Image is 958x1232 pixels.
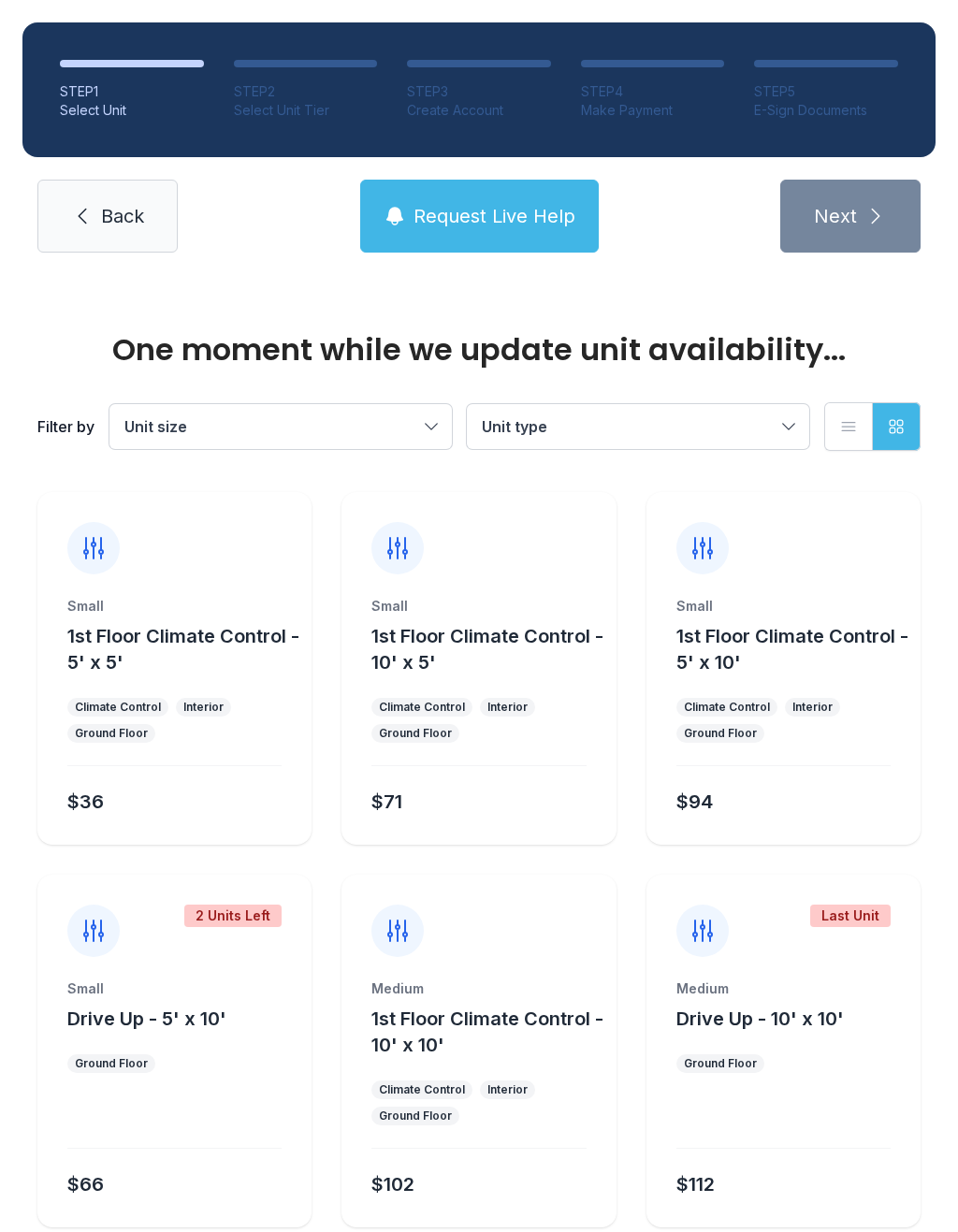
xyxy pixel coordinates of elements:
[67,597,282,616] div: Small
[67,623,304,675] button: 1st Floor Climate Control - 5' x 5'
[67,1006,226,1032] button: Drive Up - 5' x 10'
[379,726,452,741] div: Ground Floor
[371,1007,603,1056] span: 1st Floor Climate Control - 10' x 10'
[67,1007,226,1030] span: Drive Up - 5' x 10'
[67,979,282,998] div: Small
[183,700,224,715] div: Interior
[676,623,913,675] button: 1st Floor Climate Control - 5' x 10'
[75,700,161,715] div: Climate Control
[676,1007,844,1030] span: Drive Up - 10' x 10'
[684,726,757,741] div: Ground Floor
[184,905,282,927] div: 2 Units Left
[109,404,452,449] button: Unit size
[754,101,898,120] div: E-Sign Documents
[124,417,187,436] span: Unit size
[67,789,104,815] div: $36
[37,415,94,438] div: Filter by
[371,979,586,998] div: Medium
[684,1056,757,1071] div: Ground Floor
[407,82,551,101] div: STEP 3
[487,700,528,715] div: Interior
[676,1006,844,1032] button: Drive Up - 10' x 10'
[371,623,608,675] button: 1st Floor Climate Control - 10' x 5'
[676,1171,715,1197] div: $112
[75,726,148,741] div: Ground Floor
[487,1082,528,1097] div: Interior
[371,1171,414,1197] div: $102
[75,1056,148,1071] div: Ground Floor
[754,82,898,101] div: STEP 5
[676,625,908,674] span: 1st Floor Climate Control - 5' x 10'
[67,1171,104,1197] div: $66
[676,979,891,998] div: Medium
[379,700,465,715] div: Climate Control
[407,101,551,120] div: Create Account
[581,101,725,120] div: Make Payment
[60,82,204,101] div: STEP 1
[371,1006,608,1058] button: 1st Floor Climate Control - 10' x 10'
[37,335,921,365] div: One moment while we update unit availability...
[60,101,204,120] div: Select Unit
[814,203,857,229] span: Next
[581,82,725,101] div: STEP 4
[371,597,586,616] div: Small
[67,625,299,674] span: 1st Floor Climate Control - 5' x 5'
[371,625,603,674] span: 1st Floor Climate Control - 10' x 5'
[676,597,891,616] div: Small
[234,82,378,101] div: STEP 2
[379,1082,465,1097] div: Climate Control
[371,789,402,815] div: $71
[414,203,575,229] span: Request Live Help
[810,905,891,927] div: Last Unit
[101,203,144,229] span: Back
[676,789,713,815] div: $94
[234,101,378,120] div: Select Unit Tier
[467,404,809,449] button: Unit type
[684,700,770,715] div: Climate Control
[482,417,547,436] span: Unit type
[792,700,833,715] div: Interior
[379,1109,452,1123] div: Ground Floor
